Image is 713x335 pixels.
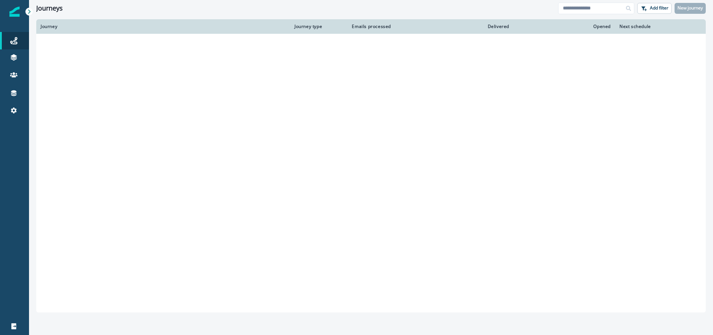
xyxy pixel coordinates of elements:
[619,24,683,29] div: Next schedule
[677,5,703,11] p: New journey
[400,24,509,29] div: Delivered
[518,24,611,29] div: Opened
[637,3,672,14] button: Add filter
[294,24,340,29] div: Journey type
[9,7,20,17] img: Inflection
[675,3,706,14] button: New journey
[650,5,668,11] p: Add filter
[349,24,391,29] div: Emails processed
[36,4,63,12] h1: Journeys
[41,24,286,29] div: Journey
